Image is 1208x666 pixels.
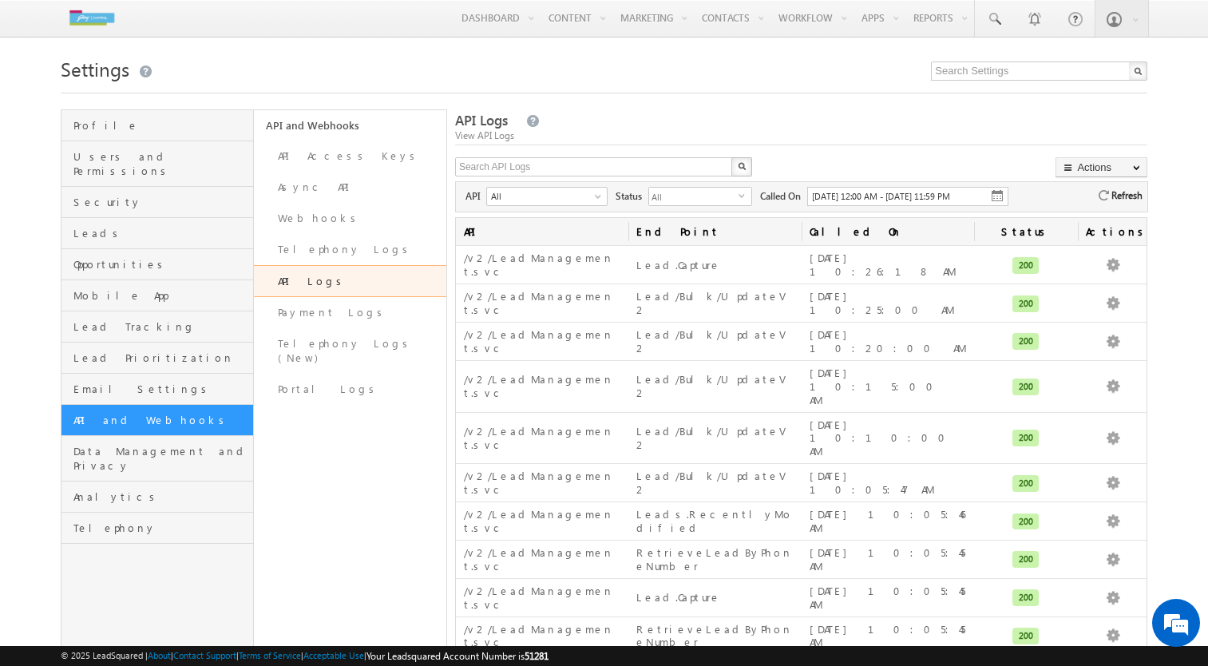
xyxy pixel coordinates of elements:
span: Status [616,187,648,204]
span: Leads [73,226,249,240]
div: [DATE] 10:05:47 AM [810,468,966,498]
div: [DATE] 10:25:00 AM [810,288,966,319]
a: Analytics [61,482,253,513]
div: 200 [1012,379,1039,395]
a: API Logs [254,265,446,297]
a: Payment Logs [254,297,446,328]
a: Opportunities [61,249,253,280]
a: Contact Support [173,650,236,660]
a: Email Settings [61,374,253,405]
div: /v2/LeadManagement.svc [464,288,620,319]
img: refresh [1099,190,1109,200]
a: Telephony [61,513,253,544]
span: 51281 [525,650,549,662]
a: API and Webhooks [254,110,446,141]
span: End Point [628,218,801,245]
div: [DATE] 10:15:00 AM [810,365,966,409]
span: Mobile App [73,288,249,303]
div: [DATE] 10:26:18 AM [810,250,966,280]
div: Lead/Bulk/UpdateV2 [636,327,793,357]
a: Async API [254,172,446,203]
span: Your Leadsquared Account Number is [366,650,549,662]
a: About [148,650,171,660]
a: Mobile App [61,280,253,311]
span: Telephony [73,521,249,535]
div: 200 [1012,430,1039,446]
a: Data Management and Privacy [61,436,253,482]
span: Analytics [73,490,249,504]
div: /v2/LeadManagement.svc [464,250,620,280]
div: Leads.RecentlyModified [636,506,793,537]
a: Users and Permissions [61,141,253,187]
img: Custom Logo [61,4,123,32]
a: Webhooks [254,203,446,234]
div: [DATE] 10:10:00 AM [810,417,966,461]
span: [DATE] 12:00 AM - [DATE] 11:59 PM [812,191,950,201]
span: Email Settings [73,382,249,396]
a: API and Webhooks [61,405,253,436]
div: RetrieveLeadByPhoneNumber [636,621,793,652]
div: /v2/LeadManagement.svc [464,327,620,357]
a: Acceptable Use [303,650,364,660]
span: Data Management and Privacy [73,444,249,473]
span: select [739,192,751,199]
div: /v2/LeadManagement.svc [464,371,620,402]
div: [DATE] 10:05:46 AM [810,506,966,537]
a: Telephony Logs [254,234,446,265]
a: Portal Logs [254,374,446,405]
span: All [649,188,739,205]
div: /v2/LeadManagement.svc [464,583,620,613]
div: RetrieveLeadByPhoneNumber [636,545,793,575]
span: API Logs [455,111,508,129]
div: Lead.Capture [636,589,793,606]
a: Lead Prioritization [61,343,253,374]
div: /v2/LeadManagement.svc [464,423,620,454]
div: 200 [1012,551,1039,568]
a: Telephony Logs (New) [254,328,446,374]
a: Profile [61,110,253,141]
a: Leads [61,218,253,249]
div: 200 [1012,257,1039,274]
div: Lead/Bulk/UpdateV2 [636,371,793,402]
span: Called On [760,187,807,204]
div: [DATE] 10:20:00 AM [810,327,966,357]
div: All [491,189,501,204]
img: cal [991,189,1004,202]
span: Security [73,195,249,209]
div: Lead/Bulk/UpdateV2 [636,288,793,319]
div: /v2/LeadManagement.svc [464,621,620,652]
div: /v2/LeadManagement.svc [464,545,620,575]
span: Lead Tracking [73,319,249,334]
div: Lead/Bulk/UpdateV2 [636,423,793,454]
div: 200 [1012,589,1039,606]
span: © 2025 LeadSquared | | | | | [61,648,549,664]
span: Status [974,218,1078,245]
span: API and Webhooks [73,413,249,427]
div: Lead/Bulk/UpdateV2 [636,468,793,498]
div: /v2/LeadManagement.svc [464,468,620,498]
div: Lead.Capture [636,257,793,274]
div: 200 [1012,475,1039,492]
div: 200 [1012,513,1039,530]
span: Refresh [1109,187,1143,203]
span: Users and Permissions [73,149,249,178]
div: /v2/LeadManagement.svc [464,506,620,537]
span: API [456,218,628,245]
div: [DATE] 10:05:45 AM [810,545,966,575]
span: Settings [61,56,129,81]
div: [DATE] 10:05:45 AM [810,621,966,652]
span: Lead Prioritization [73,351,249,365]
div: View API Logs [455,129,1148,143]
div: 200 [1012,295,1039,312]
a: Lead Tracking [61,311,253,343]
span: API [465,187,486,204]
a: API Access Keys [254,141,446,172]
span: Profile [73,118,249,133]
button: Actions [1056,157,1147,177]
span: Opportunities [73,257,249,272]
div: 200 [1012,628,1039,644]
span: Actions [1078,218,1147,245]
div: 200 [1012,333,1039,350]
div: [DATE] 10:05:45 AM [810,583,966,613]
span: Called On [802,218,974,245]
